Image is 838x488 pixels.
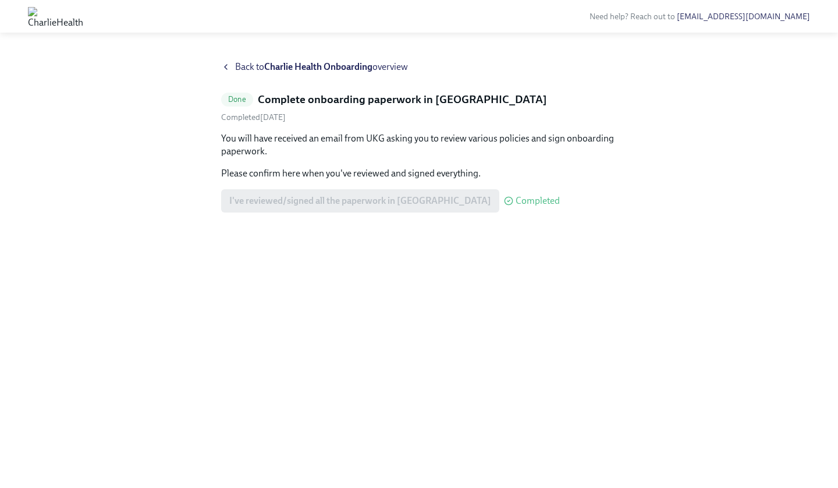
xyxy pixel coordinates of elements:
strong: Charlie Health Onboarding [264,61,372,72]
img: CharlieHealth [28,7,83,26]
span: Back to overview [235,61,408,73]
p: You will have received an email from UKG asking you to review various policies and sign onboardin... [221,132,617,158]
h5: Complete onboarding paperwork in [GEOGRAPHIC_DATA] [258,92,547,107]
span: Completed [DATE] [221,112,286,122]
a: Back toCharlie Health Onboardingoverview [221,61,617,73]
span: Need help? Reach out to [590,12,810,22]
span: Done [221,95,253,104]
span: Completed [516,196,560,206]
a: [EMAIL_ADDRESS][DOMAIN_NAME] [677,12,810,22]
p: Please confirm here when you've reviewed and signed everything. [221,167,617,180]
